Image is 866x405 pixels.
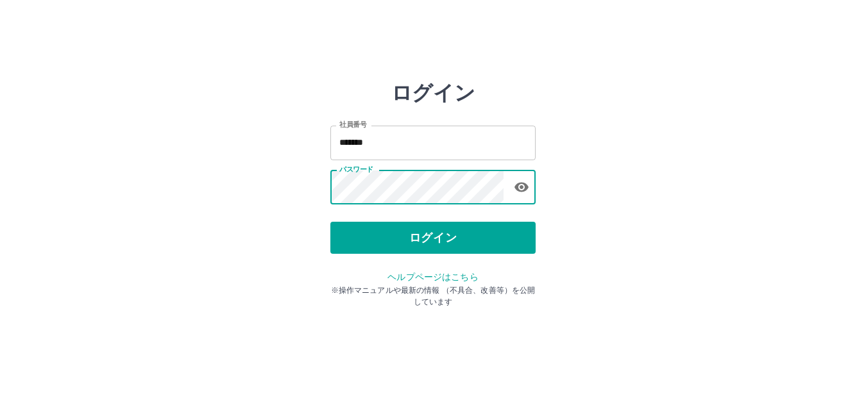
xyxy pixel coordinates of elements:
h2: ログイン [391,81,475,105]
p: ※操作マニュアルや最新の情報 （不具合、改善等）を公開しています [330,285,536,308]
label: パスワード [339,165,373,174]
button: ログイン [330,222,536,254]
a: ヘルプページはこちら [387,272,478,282]
label: 社員番号 [339,120,366,129]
